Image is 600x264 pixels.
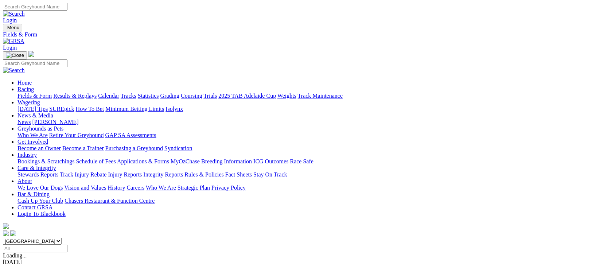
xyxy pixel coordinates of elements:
a: Purchasing a Greyhound [105,145,163,151]
a: Calendar [98,93,119,99]
img: Search [3,11,25,17]
a: Bookings & Scratchings [17,158,74,164]
a: Schedule of Fees [76,158,116,164]
a: Fact Sheets [225,171,252,178]
a: Login To Blackbook [17,211,66,217]
a: SUREpick [49,106,74,112]
a: Care & Integrity [17,165,56,171]
a: [PERSON_NAME] [32,119,78,125]
div: Greyhounds as Pets [17,132,597,139]
a: Wagering [17,99,40,105]
a: Greyhounds as Pets [17,125,63,132]
img: Search [3,67,25,74]
a: Become an Owner [17,145,61,151]
a: Who We Are [146,185,176,191]
a: Retire Your Greyhound [49,132,104,138]
img: twitter.svg [10,230,16,236]
a: Syndication [164,145,192,151]
a: Fields & Form [3,31,597,38]
a: About [17,178,32,184]
a: Contact GRSA [17,204,52,210]
a: How To Bet [76,106,104,112]
a: Become a Trainer [62,145,104,151]
a: Chasers Restaurant & Function Centre [65,198,155,204]
a: Stay On Track [253,171,287,178]
div: Get Involved [17,145,597,152]
a: Track Injury Rebate [60,171,106,178]
div: Wagering [17,106,597,112]
img: logo-grsa-white.png [28,51,34,57]
a: Breeding Information [201,158,252,164]
a: Rules & Policies [184,171,224,178]
a: Who We Are [17,132,48,138]
input: Search [3,59,67,67]
a: Racing [17,86,34,92]
a: Weights [277,93,296,99]
a: Careers [126,185,144,191]
a: Integrity Reports [143,171,183,178]
a: Cash Up Your Club [17,198,63,204]
a: 2025 TAB Adelaide Cup [218,93,276,99]
a: Privacy Policy [211,185,246,191]
a: Fields & Form [17,93,52,99]
a: News & Media [17,112,53,119]
a: Coursing [181,93,202,99]
img: GRSA [3,38,24,44]
div: Care & Integrity [17,171,597,178]
a: News [17,119,31,125]
a: We Love Our Dogs [17,185,63,191]
a: [DATE] Tips [17,106,48,112]
a: Industry [17,152,37,158]
a: Results & Replays [53,93,97,99]
a: Login [3,44,17,51]
a: Statistics [138,93,159,99]
img: logo-grsa-white.png [3,223,9,229]
button: Toggle navigation [3,51,27,59]
a: Bar & Dining [17,191,50,197]
a: ICG Outcomes [253,158,288,164]
button: Toggle navigation [3,24,22,31]
a: Vision and Values [64,185,106,191]
a: Isolynx [165,106,183,112]
a: Login [3,17,17,23]
a: Strategic Plan [178,185,210,191]
span: Menu [7,25,19,30]
a: Get Involved [17,139,48,145]
div: About [17,185,597,191]
a: Applications & Forms [117,158,169,164]
a: History [108,185,125,191]
img: facebook.svg [3,230,9,236]
a: MyOzChase [171,158,200,164]
div: News & Media [17,119,597,125]
img: Close [6,53,24,58]
span: Loading... [3,252,27,259]
div: Bar & Dining [17,198,597,204]
div: Racing [17,93,597,99]
a: Tracks [121,93,136,99]
a: Stewards Reports [17,171,58,178]
a: Race Safe [290,158,313,164]
input: Select date [3,245,67,252]
a: Home [17,79,32,86]
a: Injury Reports [108,171,142,178]
input: Search [3,3,67,11]
a: Track Maintenance [298,93,343,99]
a: Trials [203,93,217,99]
a: Minimum Betting Limits [105,106,164,112]
div: Industry [17,158,597,165]
a: GAP SA Assessments [105,132,156,138]
a: Grading [160,93,179,99]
